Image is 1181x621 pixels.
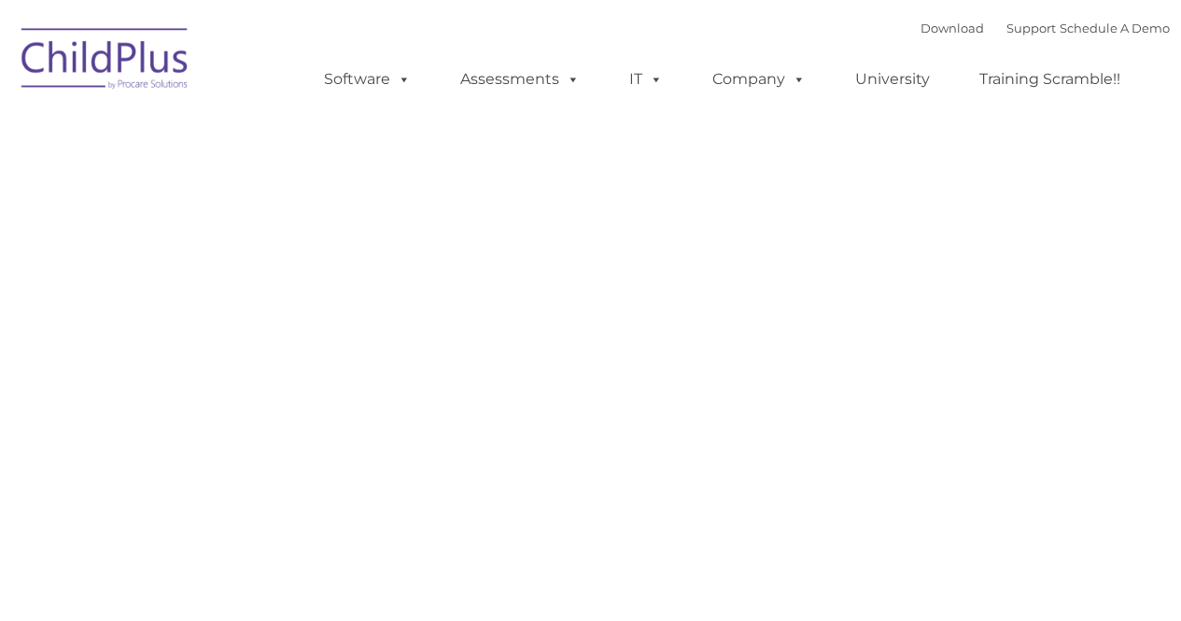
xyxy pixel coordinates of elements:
font: | [921,21,1170,35]
img: ChildPlus by Procare Solutions [12,15,199,108]
a: Company [694,61,824,98]
a: Schedule A Demo [1060,21,1170,35]
a: Download [921,21,984,35]
a: Software [305,61,429,98]
a: Assessments [442,61,598,98]
a: IT [611,61,682,98]
a: Training Scramble!! [961,61,1139,98]
a: Support [1006,21,1056,35]
a: University [837,61,949,98]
